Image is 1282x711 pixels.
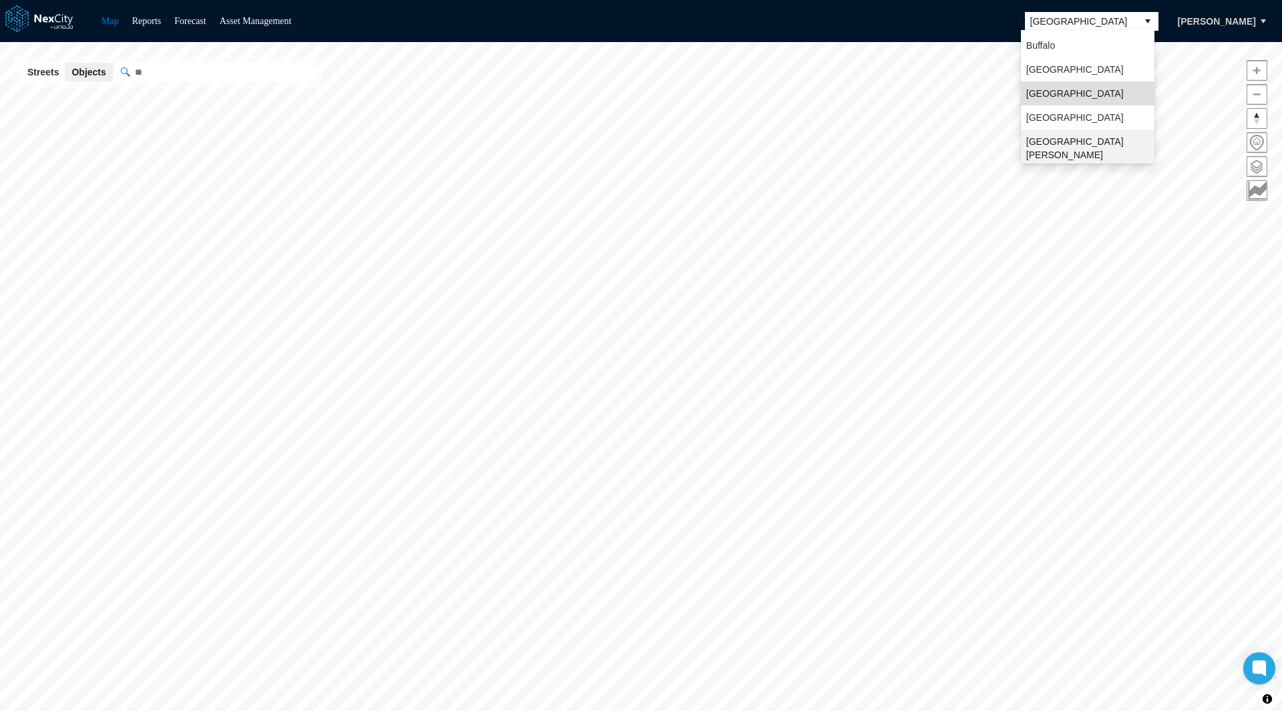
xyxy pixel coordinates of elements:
[1247,61,1267,80] span: Zoom in
[1026,39,1055,52] span: Buffalo
[27,65,59,79] span: Streets
[1164,10,1270,33] button: [PERSON_NAME]
[1178,15,1256,28] span: [PERSON_NAME]
[1247,85,1267,104] span: Zoom out
[21,63,65,81] button: Streets
[1026,111,1124,124] span: [GEOGRAPHIC_DATA]
[1247,132,1267,153] button: Home
[1137,12,1158,31] button: select
[1026,135,1149,162] span: [GEOGRAPHIC_DATA][PERSON_NAME]
[1026,87,1124,100] span: [GEOGRAPHIC_DATA]
[1030,15,1132,28] span: [GEOGRAPHIC_DATA]
[132,16,162,26] a: Reports
[1247,156,1267,177] button: Layers management
[1263,692,1271,706] span: Toggle attribution
[1247,108,1267,129] button: Reset bearing to north
[65,63,112,81] button: Objects
[174,16,206,26] a: Forecast
[1247,109,1267,128] span: Reset bearing to north
[101,16,119,26] a: Map
[220,16,292,26] a: Asset Management
[1026,63,1124,76] span: [GEOGRAPHIC_DATA]
[1259,691,1275,707] button: Toggle attribution
[1247,60,1267,81] button: Zoom in
[1247,84,1267,105] button: Zoom out
[71,65,105,79] span: Objects
[1247,180,1267,201] button: Key metrics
